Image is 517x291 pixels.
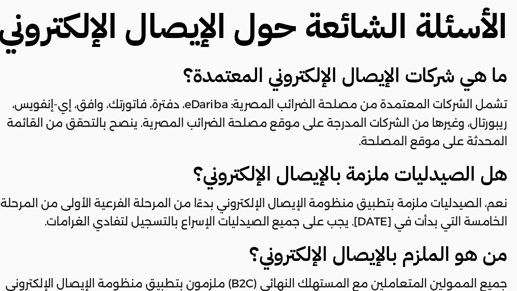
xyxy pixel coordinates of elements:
[56,176,317,189] h3: هل يمكن استخدام الهاتف الذكي بدلاً من جهاز POS؟
[56,53,317,81] p: تشمل الشركات المعتمدة من مصلحة الضرائب المصرية: eDariba، دفترة، فاتورتك، وافق، إي-إنفويس، ريبورتا...
[56,193,317,211] p: نعم، مع حلول مثل eDariba يمكنك استخدام هاتفك الذكي أو جهاز التابلت لإصدار الإيصالات الإلكترونية ب...
[56,127,317,139] h3: من هو الملزم بالإيصال الإلكتروني؟
[56,246,317,283] p: مع اقتراب المواعيد النهائية لتطبيق منظومة الإيصال الإلكتروني في مختلف القطاعات، أصبح من الضروري ا...
[56,5,317,31] h2: الأسئلة الشائعة حول الإيصال الإلكتروني
[56,217,317,243] h2: الخلاصة
[56,143,317,171] p: جميع الممولين المتعاملين مع المستهلك النهائي (B2C) ملزمون بتطبيق منظومة الإيصال الإلكتروني حسب ال...
[56,36,317,49] h3: ما هي شركات الإيصال الإلكتروني المعتمدة؟
[56,86,317,99] h3: هل الصيدليات ملزمة بالإيصال الإلكتروني؟
[56,102,317,121] p: نعم، الصيدليات ملزمة بتطبيق منظومة الإيصال الإلكتروني بدءًا من المرحلة الفرعية الأولى من المرحلة ...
